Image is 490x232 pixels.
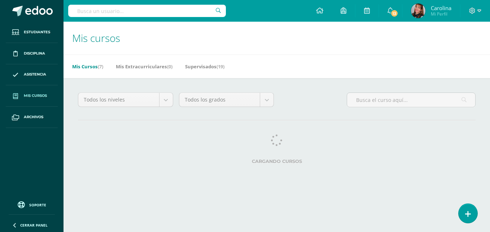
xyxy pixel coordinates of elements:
[24,29,50,35] span: Estudiantes
[78,159,476,164] label: Cargando cursos
[24,51,45,56] span: Disciplina
[347,93,475,107] input: Busca el curso aquí...
[78,93,173,107] a: Todos los niveles
[98,63,103,70] span: (7)
[6,22,58,43] a: Estudiantes
[29,202,46,207] span: Soporte
[216,63,224,70] span: (19)
[179,93,274,107] a: Todos los grados
[6,107,58,128] a: Archivos
[24,93,47,99] span: Mis cursos
[68,5,226,17] input: Busca un usuario...
[9,199,55,209] a: Soporte
[20,223,48,228] span: Cerrar panel
[84,93,154,107] span: Todos los niveles
[6,64,58,86] a: Asistencia
[116,61,172,72] a: Mis Extracurriculares(0)
[185,61,224,72] a: Supervisados(19)
[72,61,103,72] a: Mis Cursos(7)
[431,4,451,12] span: Carolina
[24,114,43,120] span: Archivos
[6,43,58,64] a: Disciplina
[431,11,451,17] span: Mi Perfil
[390,9,398,17] span: 13
[167,63,172,70] span: (0)
[72,31,120,45] span: Mis cursos
[411,4,425,18] img: 17867b346fd2fc05e59add6266d41238.png
[185,93,255,107] span: Todos los grados
[24,72,46,77] span: Asistencia
[6,85,58,107] a: Mis cursos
